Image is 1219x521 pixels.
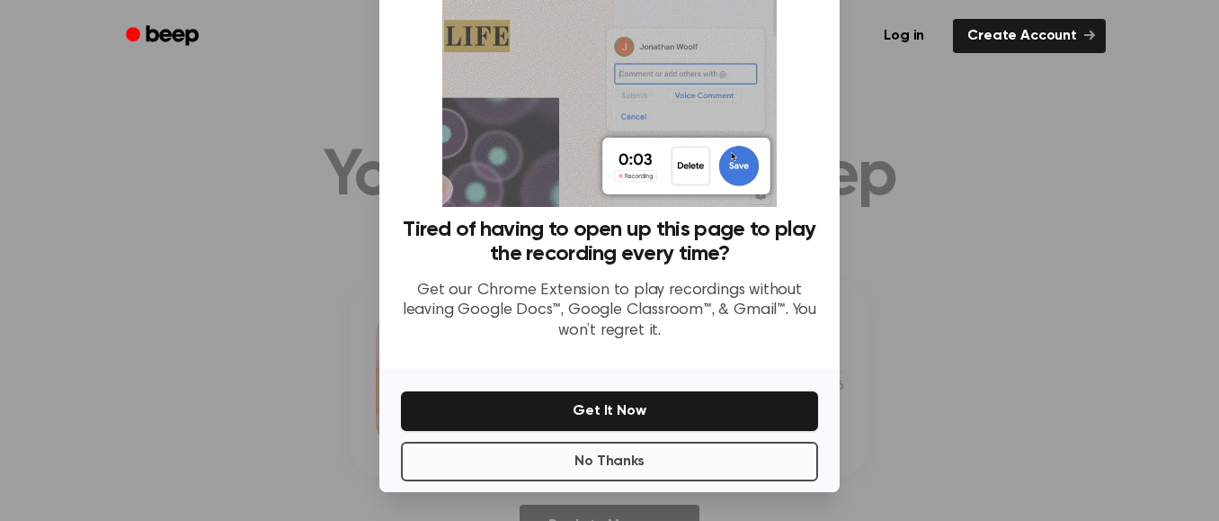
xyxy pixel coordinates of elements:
a: Log in [866,15,942,57]
button: No Thanks [401,442,818,481]
button: Get It Now [401,391,818,431]
p: Get our Chrome Extension to play recordings without leaving Google Docs™, Google Classroom™, & Gm... [401,281,818,342]
a: Beep [113,19,215,54]
a: Create Account [953,19,1106,53]
h3: Tired of having to open up this page to play the recording every time? [401,218,818,266]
